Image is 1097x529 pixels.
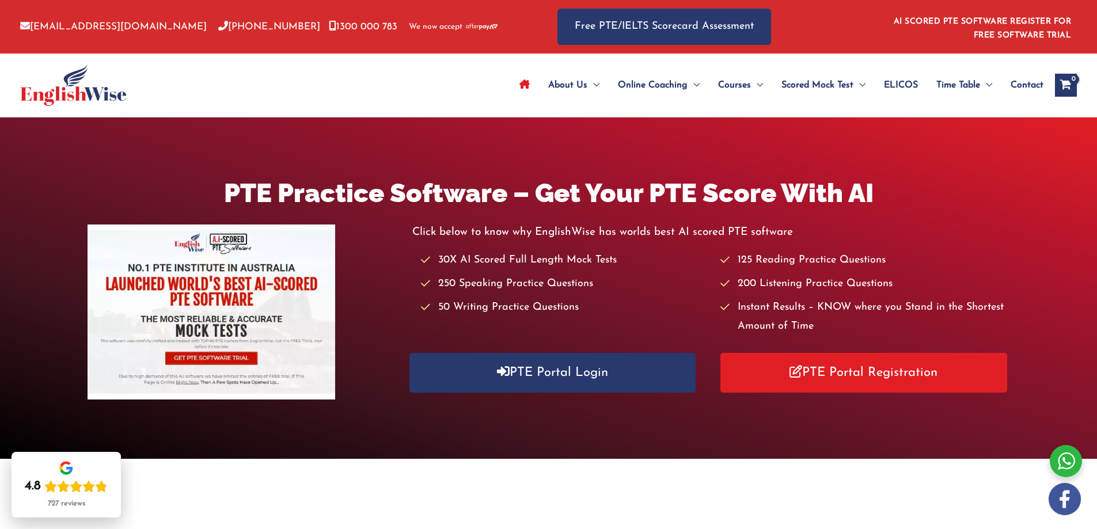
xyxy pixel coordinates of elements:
[421,275,709,294] li: 250 Speaking Practice Questions
[720,353,1007,393] a: PTE Portal Registration
[1049,483,1081,515] img: white-facebook.png
[720,275,1009,294] li: 200 Listening Practice Questions
[884,65,918,105] span: ELICOS
[751,65,763,105] span: Menu Toggle
[720,251,1009,270] li: 125 Reading Practice Questions
[980,65,992,105] span: Menu Toggle
[88,175,1009,211] h1: PTE Practice Software – Get Your PTE Score With AI
[329,22,397,32] a: 1300 000 783
[887,8,1077,45] aside: Header Widget 1
[927,65,1001,105] a: Time TableMenu Toggle
[218,22,320,32] a: [PHONE_NUMBER]
[875,65,927,105] a: ELICOS
[25,478,108,494] div: Rating: 4.8 out of 5
[548,65,587,105] span: About Us
[421,251,709,270] li: 30X AI Scored Full Length Mock Tests
[48,499,85,508] div: 727 reviews
[20,22,207,32] a: [EMAIL_ADDRESS][DOMAIN_NAME]
[539,65,609,105] a: About UsMenu Toggle
[1055,74,1077,97] a: View Shopping Cart, empty
[421,298,709,317] li: 50 Writing Practice Questions
[718,65,751,105] span: Courses
[409,21,462,33] span: We now accept
[936,65,980,105] span: Time Table
[688,65,700,105] span: Menu Toggle
[25,478,41,494] div: 4.8
[557,9,771,45] a: Free PTE/IELTS Scorecard Assessment
[609,65,709,105] a: Online CoachingMenu Toggle
[709,65,772,105] a: CoursesMenu Toggle
[781,65,853,105] span: Scored Mock Test
[510,65,1043,105] nav: Site Navigation: Main Menu
[772,65,875,105] a: Scored Mock TestMenu Toggle
[894,17,1072,40] a: AI SCORED PTE SOFTWARE REGISTER FOR FREE SOFTWARE TRIAL
[618,65,688,105] span: Online Coaching
[412,223,1009,242] p: Click below to know why EnglishWise has worlds best AI scored PTE software
[466,24,498,30] img: Afterpay-Logo
[1001,65,1043,105] a: Contact
[1011,65,1043,105] span: Contact
[587,65,599,105] span: Menu Toggle
[88,224,335,399] img: pte-institute-main
[720,298,1009,337] li: Instant Results – KNOW where you Stand in the Shortest Amount of Time
[853,65,866,105] span: Menu Toggle
[20,64,127,106] img: cropped-ew-logo
[409,353,696,393] a: PTE Portal Login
